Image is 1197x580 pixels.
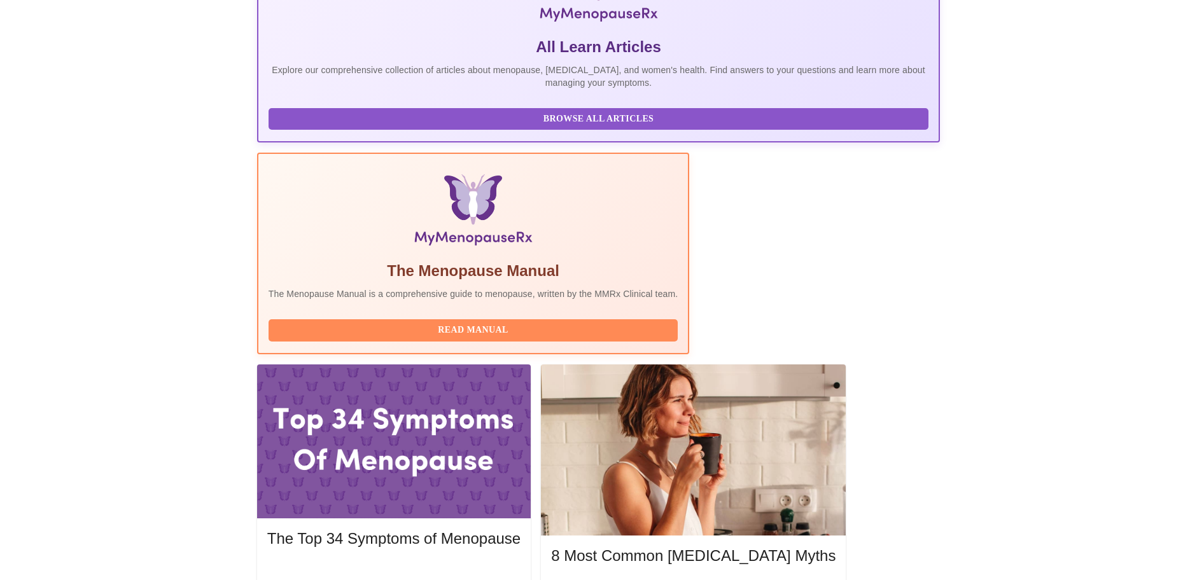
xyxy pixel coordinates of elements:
span: Read Manual [281,322,666,338]
h5: The Top 34 Symptoms of Menopause [267,528,521,549]
span: Browse All Articles [281,111,916,127]
button: Browse All Articles [269,108,929,130]
a: Read Manual [269,324,682,335]
h5: All Learn Articles [269,37,929,57]
button: Read Manual [269,319,678,342]
h5: The Menopause Manual [269,261,678,281]
p: Explore our comprehensive collection of articles about menopause, [MEDICAL_DATA], and women's hea... [269,64,929,89]
a: Browse All Articles [269,113,932,123]
p: The Menopause Manual is a comprehensive guide to menopause, written by the MMRx Clinical team. [269,287,678,300]
span: Read More [280,563,508,579]
a: Read More [267,565,524,576]
h5: 8 Most Common [MEDICAL_DATA] Myths [551,546,836,566]
img: Menopause Manual [333,174,613,251]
